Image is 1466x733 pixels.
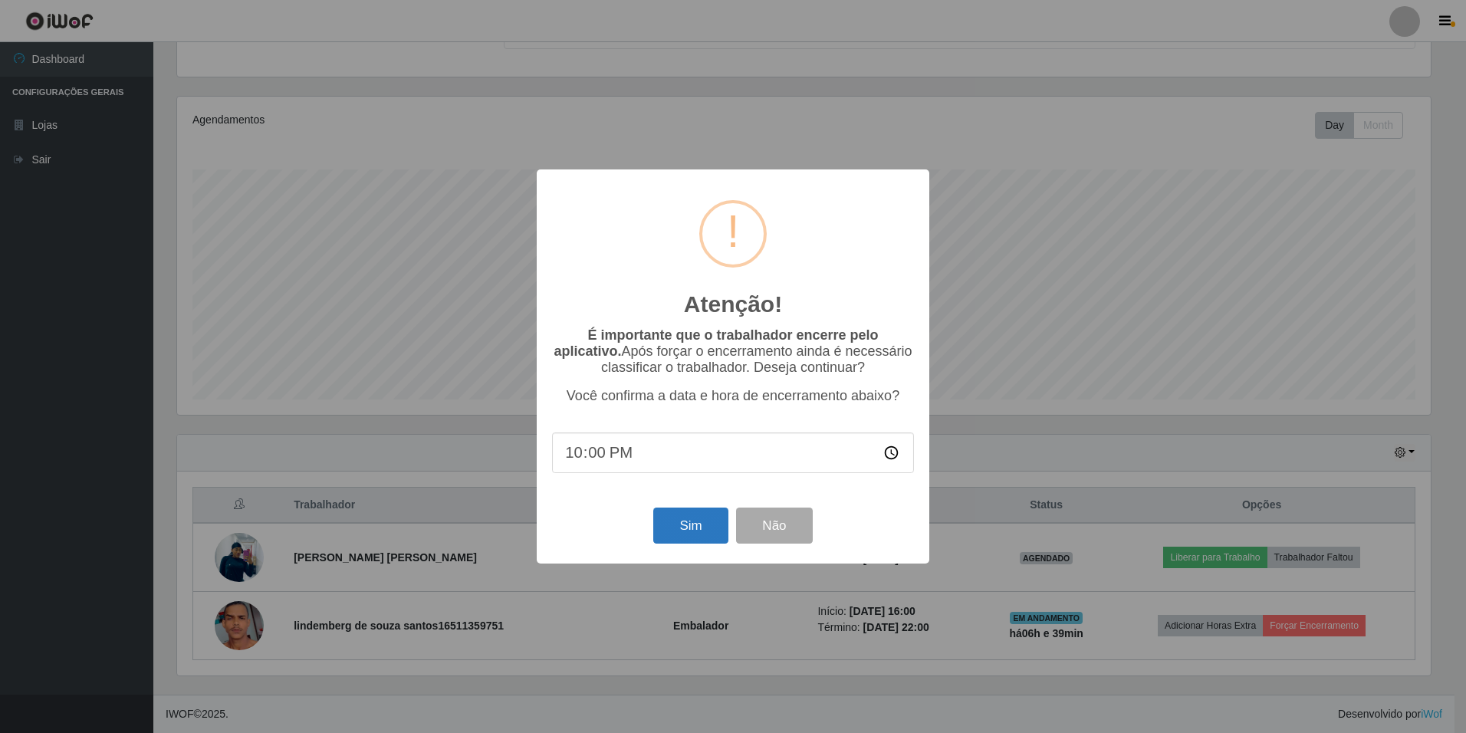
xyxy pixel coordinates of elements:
[684,291,782,318] h2: Atenção!
[552,327,914,376] p: Após forçar o encerramento ainda é necessário classificar o trabalhador. Deseja continuar?
[554,327,878,359] b: É importante que o trabalhador encerre pelo aplicativo.
[653,508,728,544] button: Sim
[736,508,812,544] button: Não
[552,388,914,404] p: Você confirma a data e hora de encerramento abaixo?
